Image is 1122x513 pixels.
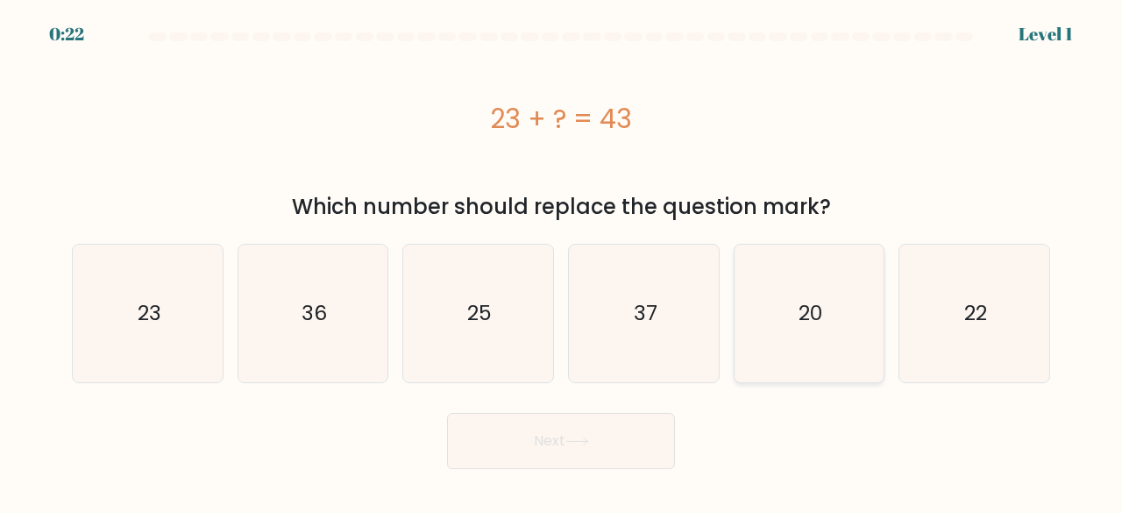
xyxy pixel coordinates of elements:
[964,299,987,328] text: 22
[447,413,675,469] button: Next
[72,99,1050,139] div: 23 + ? = 43
[49,21,84,47] div: 0:22
[82,191,1040,223] div: Which number should replace the question mark?
[633,299,657,328] text: 37
[302,299,327,328] text: 36
[467,299,492,328] text: 25
[1019,21,1073,47] div: Level 1
[137,299,160,328] text: 23
[799,299,822,328] text: 20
